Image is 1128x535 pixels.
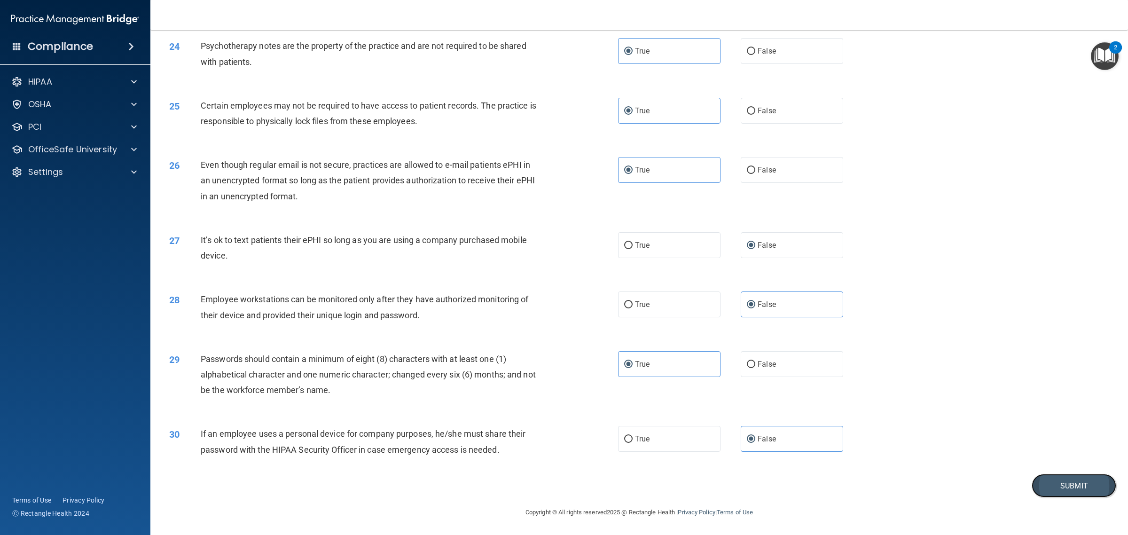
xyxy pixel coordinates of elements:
p: OfficeSafe University [28,144,117,155]
a: OSHA [11,99,137,110]
span: False [758,241,776,250]
span: True [635,106,650,115]
input: False [747,167,755,174]
span: Even though regular email is not secure, practices are allowed to e-mail patients ePHI in an unen... [201,160,535,201]
a: OfficeSafe University [11,144,137,155]
span: False [758,165,776,174]
input: True [624,436,633,443]
a: Settings [11,166,137,178]
span: True [635,300,650,309]
input: True [624,167,633,174]
div: 2 [1114,47,1117,60]
button: Submit [1032,474,1116,498]
a: PCI [11,121,137,133]
a: Privacy Policy [63,496,105,505]
span: True [635,360,650,369]
span: Passwords should contain a minimum of eight (8) characters with at least one (1) alphabetical cha... [201,354,536,395]
span: 30 [169,429,180,440]
input: False [747,436,755,443]
p: Settings [28,166,63,178]
input: True [624,108,633,115]
span: Psychotherapy notes are the property of the practice and are not required to be shared with patie... [201,41,526,66]
span: If an employee uses a personal device for company purposes, he/she must share their password with... [201,429,525,454]
input: False [747,301,755,308]
input: True [624,361,633,368]
span: False [758,106,776,115]
span: True [635,241,650,250]
span: 26 [169,160,180,171]
span: False [758,47,776,55]
span: False [758,300,776,309]
input: True [624,242,633,249]
span: True [635,47,650,55]
span: 28 [169,294,180,306]
a: Terms of Use [717,509,753,516]
p: PCI [28,121,41,133]
input: False [747,361,755,368]
input: True [624,48,633,55]
span: True [635,434,650,443]
img: PMB logo [11,10,139,29]
span: False [758,360,776,369]
span: 27 [169,235,180,246]
p: OSHA [28,99,52,110]
span: True [635,165,650,174]
button: Open Resource Center, 2 new notifications [1091,42,1119,70]
a: Terms of Use [12,496,51,505]
input: False [747,48,755,55]
span: 25 [169,101,180,112]
a: Privacy Policy [678,509,715,516]
input: True [624,301,633,308]
span: 29 [169,354,180,365]
input: False [747,242,755,249]
span: False [758,434,776,443]
div: Copyright © All rights reserved 2025 @ Rectangle Health | | [468,497,811,527]
h4: Compliance [28,40,93,53]
span: Employee workstations can be monitored only after they have authorized monitoring of their device... [201,294,528,320]
span: 24 [169,41,180,52]
p: HIPAA [28,76,52,87]
span: Ⓒ Rectangle Health 2024 [12,509,89,518]
input: False [747,108,755,115]
a: HIPAA [11,76,137,87]
span: It’s ok to text patients their ePHI so long as you are using a company purchased mobile device. [201,235,527,260]
span: Certain employees may not be required to have access to patient records. The practice is responsi... [201,101,536,126]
